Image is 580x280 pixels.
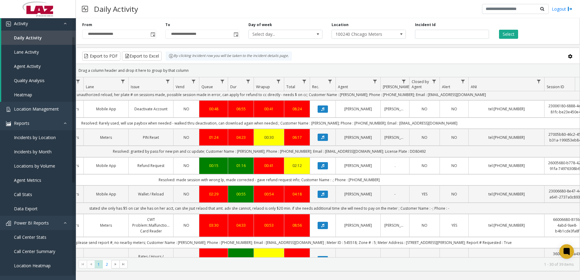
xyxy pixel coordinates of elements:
[499,30,518,39] button: Select
[1,31,76,45] a: Daily Activity
[568,6,572,12] img: logout
[413,257,436,262] a: NO
[184,192,189,197] span: NO
[177,191,195,197] a: NO
[201,84,213,89] span: Queue
[412,79,429,89] span: Closed by Agent
[132,163,170,168] a: Refund Request
[384,257,406,262] a: n
[14,192,32,197] span: Call Stats
[14,234,46,240] span: Call Center Stats
[258,163,280,168] a: 00:41
[1,16,76,31] a: Activity
[339,135,377,140] a: [PERSON_NAME]
[177,106,195,112] a: NO
[232,30,239,38] span: Toggle popup
[443,191,465,197] a: NO
[6,121,11,126] img: 'icon'
[184,106,189,112] span: NO
[339,222,377,228] a: [PERSON_NAME]
[177,222,195,228] a: NO
[132,191,170,197] a: Wallet / Reload
[258,135,280,140] a: 00:30
[111,260,120,268] span: Go to the next page
[14,163,55,169] span: Locations by Volume
[203,222,224,228] a: 03:30
[218,77,227,85] a: Queue Filter Menu
[258,191,280,197] a: 00:54
[443,257,465,262] a: NO
[422,163,427,168] span: NO
[14,49,39,55] span: Lane Activity
[288,135,306,140] div: 06:17
[371,77,379,85] a: Agent Filter Menu
[288,106,306,112] a: 08:24
[177,257,195,262] a: NO
[132,217,170,234] a: CWT Problem::Malfunctioning Card Reader
[14,135,56,140] span: Incidents by Location
[87,257,125,262] a: Meters
[547,84,564,89] span: Session ID
[119,77,127,85] a: Lane Filter Menu
[258,222,280,228] a: 00:53
[472,163,541,168] a: tel:[PHONE_NUMBER]
[422,135,427,140] span: NO
[288,222,306,228] a: 08:56
[552,6,572,12] a: Logout
[288,163,306,168] a: 02:12
[74,77,82,85] a: Location Filter Menu
[14,21,28,26] span: Activity
[232,163,250,168] div: 01:16
[472,135,541,140] a: tel:[PHONE_NUMBER]
[166,52,292,61] div: By clicking Incident row you will be taken to the incident details page.
[184,223,189,228] span: NO
[82,2,88,16] img: pageIcon
[14,92,32,98] span: Heatmap
[6,107,11,112] img: 'icon'
[1,59,76,73] a: Agent Activity
[339,191,377,197] a: [PERSON_NAME]
[203,135,224,140] a: 01:24
[87,163,125,168] a: Mobile App
[86,84,94,89] span: Lane
[14,248,55,254] span: Call Center Summary
[14,177,41,183] span: Agent Metrics
[232,222,250,228] a: 04:33
[443,135,465,140] a: NO
[312,84,319,89] span: Rec.
[384,135,406,140] a: [PERSON_NAME]
[14,120,29,126] span: Reports
[14,149,52,155] span: Incidents by Month
[91,2,141,16] h3: Daily Activity
[472,257,541,262] a: tel:[PHONE_NUMBER]
[232,191,250,197] a: 00:55
[275,77,283,85] a: Wrapup Filter Menu
[149,30,156,38] span: Toggle popup
[203,191,224,197] div: 02:29
[203,106,224,112] div: 00:48
[288,191,306,197] div: 04:18
[332,30,391,38] span: 100240 Chicago Meters
[443,106,465,112] a: NO
[82,22,92,28] label: From
[232,135,250,140] a: 04:23
[384,163,406,168] a: .
[472,191,541,197] a: tel:[PHONE_NUMBER]
[459,77,467,85] a: Alert Filter Menu
[87,106,125,112] a: Mobile App
[1,45,76,59] a: Lane Activity
[203,163,224,168] a: 00:15
[232,106,250,112] a: 06:55
[413,191,436,197] a: YES
[232,257,250,262] a: 01:40
[203,257,224,262] a: 00:45
[338,84,348,89] span: Agent
[258,106,280,112] a: 00:41
[14,220,49,226] span: Power BI Reports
